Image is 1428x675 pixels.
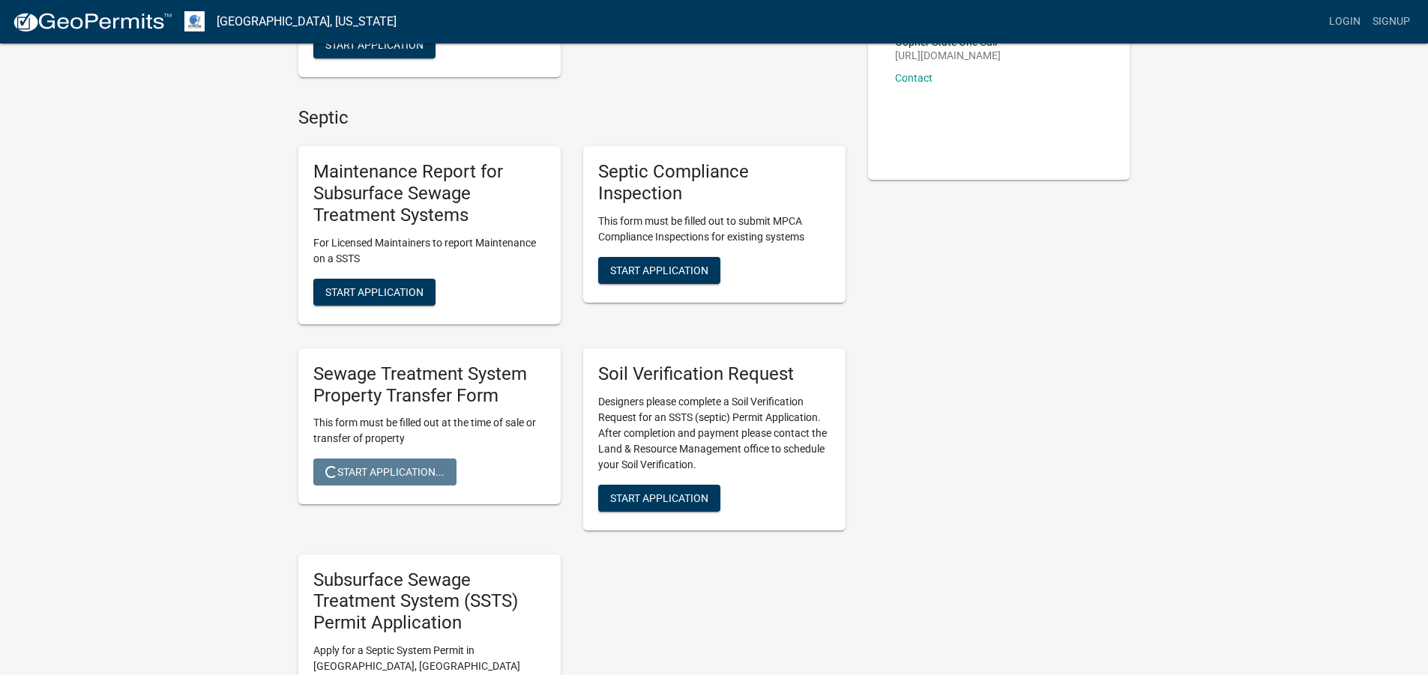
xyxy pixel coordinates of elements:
a: Login [1323,7,1367,36]
p: Apply for a Septic System Permit in [GEOGRAPHIC_DATA], [GEOGRAPHIC_DATA] [313,643,546,674]
h5: Subsurface Sewage Treatment System (SSTS) Permit Application [313,569,546,634]
h5: Septic Compliance Inspection [598,161,831,205]
span: Start Application [325,285,424,297]
h5: Maintenance Report for Subsurface Sewage Treatment Systems [313,161,546,225]
span: Start Application [325,38,424,50]
span: Start Application... [325,466,445,478]
button: Start Application [313,279,436,306]
h5: Soil Verification Request [598,363,831,385]
span: Start Application [610,264,708,276]
a: Signup [1367,7,1416,36]
p: This form must be filled out at the time of sale or transfer of property [313,415,546,447]
h4: Septic [298,107,846,129]
button: Start Application [598,485,720,512]
button: Start Application [313,31,436,58]
a: Contact [895,72,933,84]
img: Otter Tail County, Minnesota [184,11,205,31]
button: Start Application [598,257,720,284]
p: For Licensed Maintainers to report Maintenance on a SSTS [313,235,546,267]
button: Start Application... [313,458,457,485]
p: Gopher State One Call [895,37,1001,47]
a: [GEOGRAPHIC_DATA], [US_STATE] [217,9,397,34]
h5: Sewage Treatment System Property Transfer Form [313,363,546,407]
p: [URL][DOMAIN_NAME] [895,50,1001,61]
p: Designers please complete a Soil Verification Request for an SSTS (septic) Permit Application. Af... [598,394,831,473]
p: This form must be filled out to submit MPCA Compliance Inspections for existing systems [598,214,831,245]
span: Start Application [610,491,708,503]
